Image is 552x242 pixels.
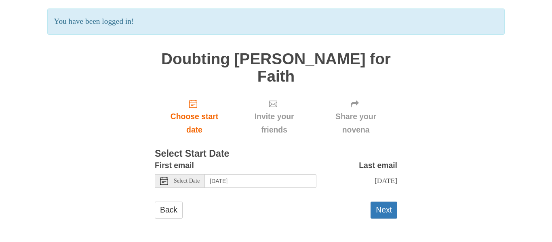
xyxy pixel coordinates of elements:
[155,202,183,218] a: Back
[174,178,200,184] span: Select Date
[47,8,504,35] p: You have been logged in!
[234,93,314,141] div: Click "Next" to confirm your start date first.
[371,202,397,218] button: Next
[155,149,397,159] h3: Select Start Date
[314,93,397,141] div: Click "Next" to confirm your start date first.
[242,110,306,137] span: Invite your friends
[359,159,397,172] label: Last email
[155,159,194,172] label: First email
[163,110,226,137] span: Choose start date
[155,51,397,85] h1: Doubting [PERSON_NAME] for Faith
[155,93,234,141] a: Choose start date
[375,177,397,185] span: [DATE]
[322,110,389,137] span: Share your novena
